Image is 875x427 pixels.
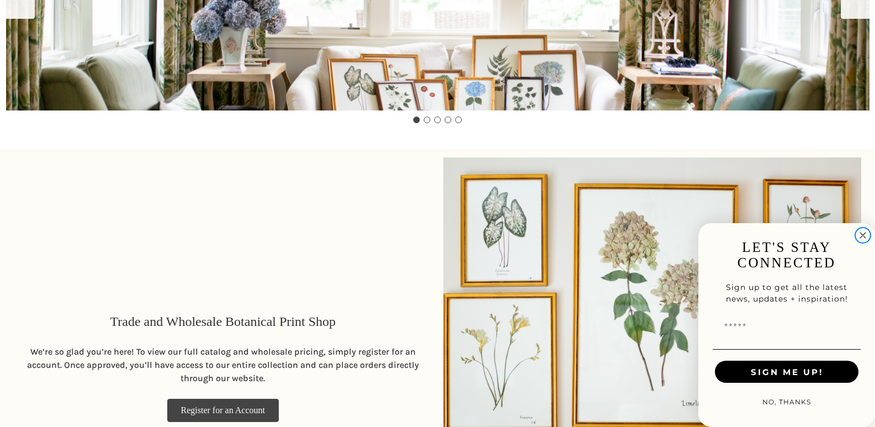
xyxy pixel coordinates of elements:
button: Go to slide 5 [455,117,462,123]
p: Trade and Wholesale Botanical Print Shop [110,312,336,331]
button: Go to slide 3 [434,117,441,123]
span: Sign up to get all the latest news, updates + inspiration! [726,282,848,304]
span: LET'S STAY CONNECTED [738,240,836,270]
button: SIGN ME UP! [715,361,858,383]
button: Go to slide 4 [445,117,452,123]
button: NO, THANKS [757,391,816,413]
button: Go to slide 2 [424,117,431,123]
button: Close dialog [856,229,869,242]
p: We’re so glad you’re here! To view our full catalog and wholesale pricing, simply register for an... [19,345,427,385]
a: Register for an Account [167,399,279,422]
button: Go to slide 1 [413,117,420,123]
input: Email [715,316,858,338]
div: FLYOUT Form [698,223,875,427]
